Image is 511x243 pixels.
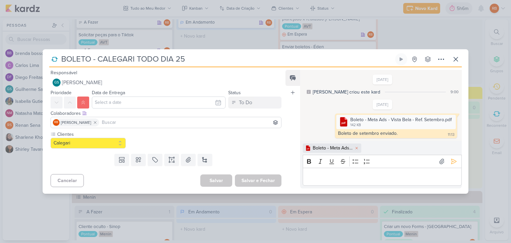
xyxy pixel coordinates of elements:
div: 9:00 [450,89,458,95]
div: Boleto de setembro enviado. [338,130,398,136]
button: Cancelar [51,174,84,187]
span: [PERSON_NAME] [62,79,102,87]
div: Editor toolbar [303,155,462,168]
div: 11:13 [448,132,454,137]
div: [PERSON_NAME] criou este kard [313,89,380,96]
label: Responsável [51,70,77,76]
div: Editor editing area: main [303,168,462,186]
span: [PERSON_NAME] [61,120,91,125]
p: GS [54,81,59,85]
button: GS [PERSON_NAME] [51,77,281,89]
div: Ligar relógio [399,57,404,62]
div: To Do [239,99,252,107]
label: Data de Entrega [92,90,125,96]
p: RB [54,121,58,124]
div: Guilherme Santos [53,79,61,87]
div: Boleto - Meta Ads - Vista Bela - Ref. Setembro.pdf [336,115,456,129]
button: Calegari [51,138,126,148]
div: Boleto - Meta Ads - Vista Bela - Ref. Setembro.pdf [350,116,452,123]
div: 142 KB [350,122,452,128]
input: Kard Sem Título [59,53,394,65]
div: Boleto - Meta Ads - Vista Bela - Ref. Setembro V1.pdf [313,144,353,151]
label: Status [228,90,241,96]
label: Clientes [57,131,126,138]
input: Select a date [92,97,226,109]
label: Prioridade [51,90,72,96]
div: Rogerio Bispo [53,119,60,126]
div: Colaboradores [51,110,281,117]
button: To Do [228,97,281,109]
input: Buscar [100,119,280,126]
